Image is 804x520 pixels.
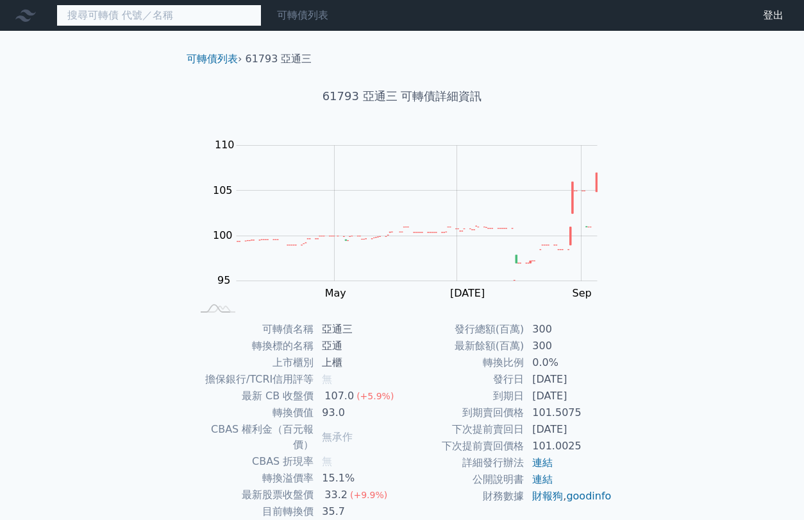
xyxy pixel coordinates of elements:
[322,487,350,503] div: 33.2
[524,488,612,505] td: ,
[324,287,346,299] tspan: May
[213,229,233,241] tspan: 100
[213,184,233,196] tspan: 105
[402,455,524,471] td: 詳細發行辦法
[402,471,524,488] td: 公開說明書
[450,287,485,299] tspan: [DATE]
[322,455,332,467] span: 無
[402,438,524,455] td: 下次提前賣回價格
[192,388,314,404] td: 最新 CB 收盤價
[192,503,314,520] td: 目前轉換價
[322,431,353,443] span: 無承作
[524,338,612,354] td: 300
[192,338,314,354] td: 轉換標的名稱
[524,371,612,388] td: [DATE]
[566,490,611,502] a: goodinfo
[192,321,314,338] td: 可轉債名稱
[402,321,524,338] td: 發行總額(百萬)
[532,473,553,485] a: 連結
[192,404,314,421] td: 轉換價值
[314,354,402,371] td: 上櫃
[192,453,314,470] td: CBAS 折現率
[524,404,612,421] td: 101.5075
[187,51,242,67] li: ›
[187,53,238,65] a: 可轉債列表
[314,470,402,487] td: 15.1%
[572,287,591,299] tspan: Sep
[402,338,524,354] td: 最新餘額(百萬)
[350,490,387,500] span: (+9.9%)
[192,371,314,388] td: 擔保銀行/TCRI信用評等
[215,139,235,151] tspan: 110
[402,388,524,404] td: 到期日
[402,371,524,388] td: 發行日
[314,321,402,338] td: 亞通三
[532,490,563,502] a: 財報狗
[402,354,524,371] td: 轉換比例
[277,9,328,21] a: 可轉債列表
[246,51,312,67] li: 61793 亞通三
[322,373,332,385] span: 無
[314,503,402,520] td: 35.7
[314,338,402,354] td: 亞通
[237,173,597,280] g: Series
[192,487,314,503] td: 最新股票收盤價
[192,470,314,487] td: 轉換溢價率
[176,87,628,105] h1: 61793 亞通三 可轉債詳細資訊
[314,404,402,421] td: 93.0
[524,438,612,455] td: 101.0025
[217,274,230,286] tspan: 95
[524,321,612,338] td: 300
[524,421,612,438] td: [DATE]
[524,354,612,371] td: 0.0%
[192,421,314,453] td: CBAS 權利金（百元報價）
[206,139,616,299] g: Chart
[322,388,356,404] div: 107.0
[356,391,394,401] span: (+5.9%)
[192,354,314,371] td: 上市櫃別
[402,421,524,438] td: 下次提前賣回日
[402,404,524,421] td: 到期賣回價格
[56,4,262,26] input: 搜尋可轉債 代號／名稱
[753,5,794,26] a: 登出
[402,488,524,505] td: 財務數據
[524,388,612,404] td: [DATE]
[532,456,553,469] a: 連結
